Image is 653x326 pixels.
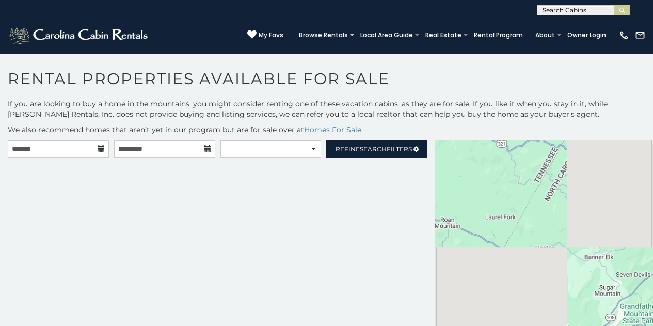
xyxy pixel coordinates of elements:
[326,140,427,158] a: RefineSearchFilters
[562,28,611,42] a: Owner Login
[635,30,645,40] img: mail-regular-white.png
[360,145,387,153] span: Search
[247,30,283,40] a: My Favs
[259,30,283,40] span: My Favs
[530,28,560,42] a: About
[294,28,353,42] a: Browse Rentals
[469,28,528,42] a: Rental Program
[355,28,418,42] a: Local Area Guide
[619,30,629,40] img: phone-regular-white.png
[304,125,361,134] a: Homes For Sale
[420,28,467,42] a: Real Estate
[8,25,151,45] img: White-1-2.png
[336,145,412,153] span: Refine Filters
